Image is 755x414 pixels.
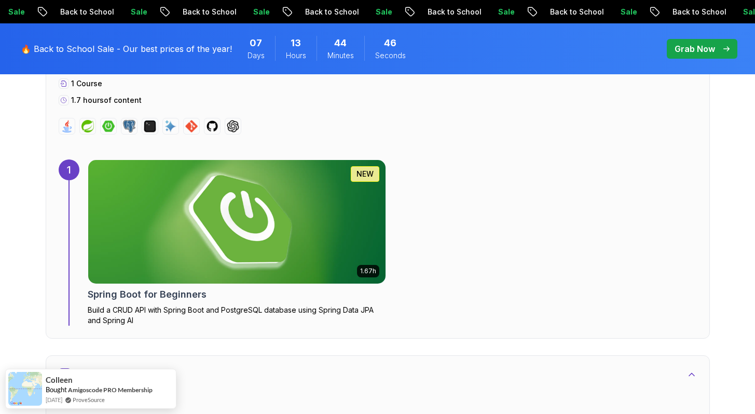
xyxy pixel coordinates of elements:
p: Back to School [51,7,121,17]
p: Sale [244,7,277,17]
img: git logo [185,120,198,132]
img: terminal logo [144,120,156,132]
p: Sale [611,7,644,17]
p: 1.7 hours of content [71,95,142,105]
a: ProveSource [73,395,105,404]
img: chatgpt logo [227,120,239,132]
p: 🔥 Back to School Sale - Our best prices of the year! [21,43,232,55]
img: spring-boot logo [102,120,115,132]
a: Amigoscode PRO Membership [68,386,153,394]
span: 7 Days [250,36,262,50]
p: Build a CRUD API with Spring Boot and PostgreSQL database using Spring Data JPA and Spring AI [88,305,386,326]
p: Sale [489,7,522,17]
img: github logo [206,120,218,132]
span: 13 Hours [291,36,301,50]
img: provesource social proof notification image [8,372,42,406]
span: Minutes [327,50,354,61]
span: 1 Course [71,79,102,88]
p: 1.67h [360,267,376,275]
img: Spring Boot for Beginners card [88,160,386,284]
p: Back to School [663,7,734,17]
img: java logo [61,120,73,132]
p: Back to School [541,7,611,17]
span: Bought [46,385,67,394]
p: Back to School [173,7,244,17]
img: postgres logo [123,120,135,132]
p: Grab Now [675,43,715,55]
span: Colleen [46,376,73,384]
p: Back to School [296,7,366,17]
p: Sale [366,7,400,17]
span: Days [248,50,265,61]
p: Back to School [418,7,489,17]
p: NEW [356,169,374,179]
div: 1 [59,159,79,180]
p: Sale [121,7,155,17]
span: 2 [59,368,71,381]
span: 46 Seconds [384,36,396,50]
h2: Spring Boot for Beginners [88,287,207,302]
span: Hours [286,50,306,61]
img: spring logo [81,120,94,132]
span: 44 Minutes [334,36,347,50]
h2: Spring Framework [59,393,697,410]
span: Seconds [375,50,406,61]
span: [DATE] [46,395,62,404]
a: Spring Boot for Beginners card1.67hNEWSpring Boot for BeginnersBuild a CRUD API with Spring Boot ... [88,159,386,326]
img: ai logo [164,120,177,132]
